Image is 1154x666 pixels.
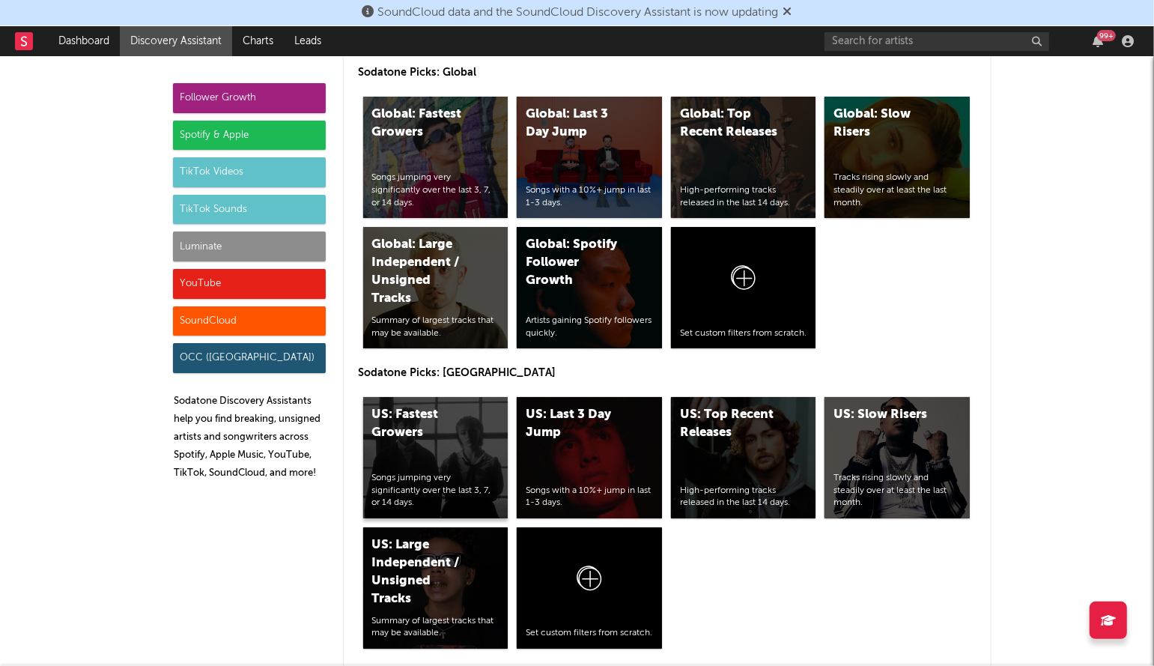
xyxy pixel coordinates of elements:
div: Summary of largest tracks that may be available. [372,615,499,641]
div: Set custom filters from scratch. [526,627,653,640]
a: US: Large Independent / Unsigned TracksSummary of largest tracks that may be available. [363,527,508,649]
a: Leads [284,26,332,56]
div: Tracks rising slowly and steadily over at least the last month. [833,172,961,209]
p: Sodatone Discovery Assistants help you find breaking, unsigned artists and songwriters across Spo... [174,393,326,482]
div: OCC ([GEOGRAPHIC_DATA]) [173,343,326,373]
a: US: Slow RisersTracks rising slowly and steadily over at least the last month. [824,397,970,518]
button: 99+ [1093,35,1103,47]
span: Dismiss [783,7,792,19]
div: Spotify & Apple [173,121,326,151]
div: Global: Large Independent / Unsigned Tracks [372,236,474,308]
span: SoundCloud data and the SoundCloud Discovery Assistant is now updating [378,7,779,19]
div: Global: Fastest Growers [372,106,474,142]
div: TikTok Videos [173,157,326,187]
div: US: Fastest Growers [372,406,474,442]
a: Charts [232,26,284,56]
div: Global: Spotify Follower Growth [526,236,628,290]
div: Set custom filters from scratch. [680,327,807,340]
div: Songs jumping very significantly over the last 3, 7, or 14 days. [372,472,499,509]
div: US: Last 3 Day Jump [526,406,628,442]
div: Luminate [173,231,326,261]
div: Global: Last 3 Day Jump [526,106,628,142]
div: SoundCloud [173,306,326,336]
div: Songs jumping very significantly over the last 3, 7, or 14 days. [372,172,499,209]
div: 99 + [1097,30,1116,41]
p: Sodatone Picks: Global [359,64,976,82]
a: Global: Spotify Follower GrowthArtists gaining Spotify followers quickly. [517,227,662,348]
a: Discovery Assistant [120,26,232,56]
a: Global: Last 3 Day JumpSongs with a 10%+ jump in last 1-3 days. [517,97,662,218]
a: Global: Slow RisersTracks rising slowly and steadily over at least the last month. [824,97,970,218]
div: Songs with a 10%+ jump in last 1-3 days. [526,184,653,210]
div: Global: Slow Risers [833,106,935,142]
div: Songs with a 10%+ jump in last 1-3 days. [526,485,653,510]
input: Search for artists [824,32,1049,51]
div: Summary of largest tracks that may be available. [372,315,499,340]
div: YouTube [173,269,326,299]
a: US: Last 3 Day JumpSongs with a 10%+ jump in last 1-3 days. [517,397,662,518]
div: High-performing tracks released in the last 14 days. [680,184,807,210]
div: US: Large Independent / Unsigned Tracks [372,536,474,608]
div: Tracks rising slowly and steadily over at least the last month. [833,472,961,509]
a: Global: Top Recent ReleasesHigh-performing tracks released in the last 14 days. [671,97,816,218]
div: TikTok Sounds [173,195,326,225]
div: US: Top Recent Releases [680,406,782,442]
div: Artists gaining Spotify followers quickly. [526,315,653,340]
div: High-performing tracks released in the last 14 days. [680,485,807,510]
a: US: Top Recent ReleasesHigh-performing tracks released in the last 14 days. [671,397,816,518]
a: Set custom filters from scratch. [517,527,662,649]
a: Global: Fastest GrowersSongs jumping very significantly over the last 3, 7, or 14 days. [363,97,508,218]
a: Dashboard [48,26,120,56]
div: Follower Growth [173,83,326,113]
a: Global: Large Independent / Unsigned TracksSummary of largest tracks that may be available. [363,227,508,348]
div: Global: Top Recent Releases [680,106,782,142]
a: Set custom filters from scratch. [671,227,816,348]
p: Sodatone Picks: [GEOGRAPHIC_DATA] [359,364,976,382]
a: US: Fastest GrowersSongs jumping very significantly over the last 3, 7, or 14 days. [363,397,508,518]
div: US: Slow Risers [833,406,935,424]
